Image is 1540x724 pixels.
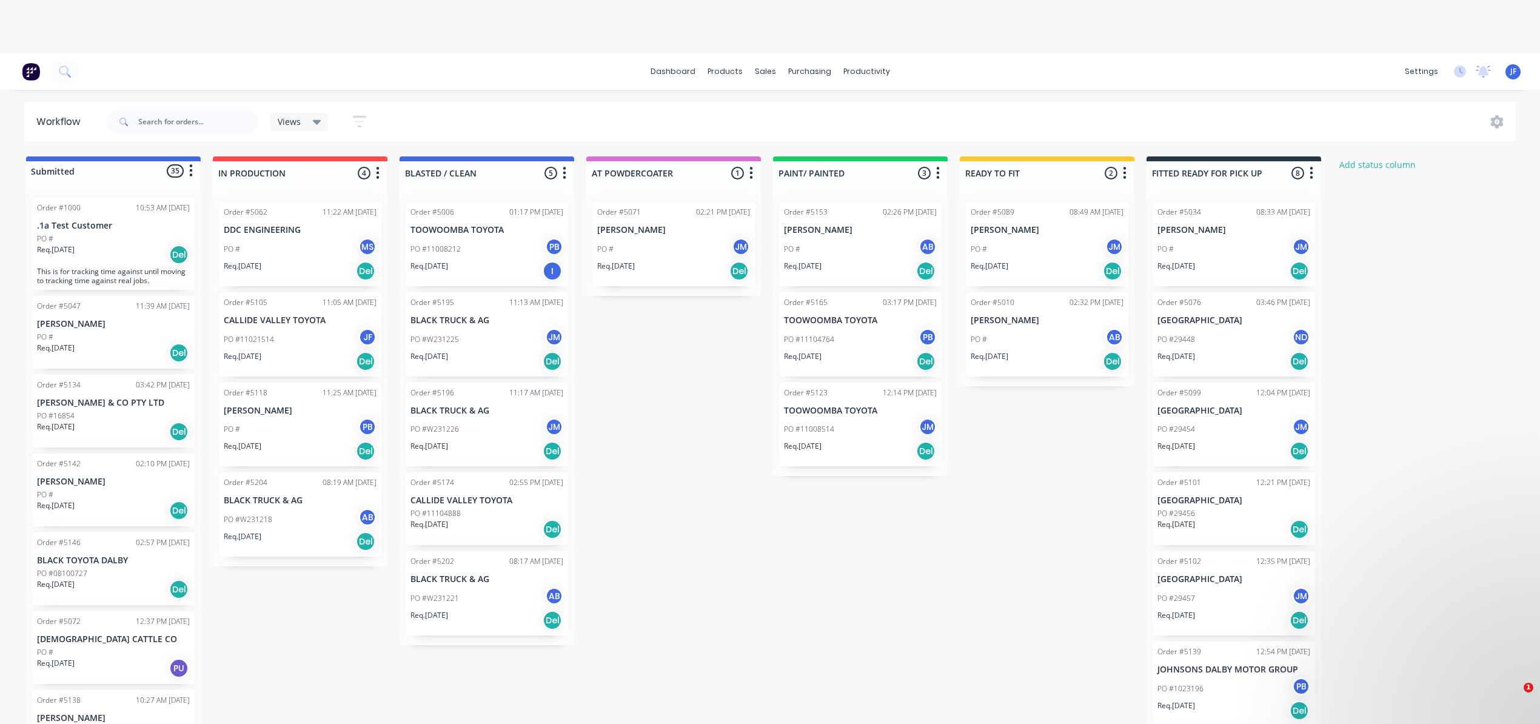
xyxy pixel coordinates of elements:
p: PO # [784,244,800,255]
div: 11:22 AM [DATE] [323,207,377,218]
p: Req. [DATE] [410,441,448,452]
div: Order #5062 [224,207,267,218]
p: Req. [DATE] [971,351,1008,362]
div: 03:42 PM [DATE] [136,380,190,390]
p: TOOWOOMBA TOYOTA [410,225,563,235]
div: Del [1290,441,1309,461]
p: PO # [1157,244,1174,255]
div: Del [356,261,375,281]
div: Order #507603:46 PM [DATE][GEOGRAPHIC_DATA]PO #29448NDReq.[DATE]Del [1153,292,1315,377]
p: Req. [DATE] [224,441,261,452]
p: [PERSON_NAME] [971,225,1123,235]
p: Req. [DATE] [37,658,75,669]
div: Order #5196 [410,387,454,398]
div: 12:04 PM [DATE] [1256,387,1310,398]
div: Order #5174 [410,477,454,488]
div: AB [919,238,937,256]
p: Req. [DATE] [410,351,448,362]
div: 03:46 PM [DATE] [1256,297,1310,308]
div: Order #5165 [784,297,828,308]
div: purchasing [782,62,837,81]
div: 02:32 PM [DATE] [1070,297,1123,308]
p: PO #W231225 [410,334,459,345]
div: sales [749,62,782,81]
div: 02:21 PM [DATE] [696,207,750,218]
p: PO # [37,489,53,500]
div: PU [169,659,189,678]
p: PO #11021514 [224,334,274,345]
p: [PERSON_NAME] [37,319,190,329]
div: Order #5118 [224,387,267,398]
p: PO #W231218 [224,514,272,525]
div: Order #501002:32 PM [DATE][PERSON_NAME]PO #ABReq.[DATE]Del [966,292,1128,377]
div: 08:17 AM [DATE] [509,556,563,567]
div: Order #519511:13 AM [DATE]BLACK TRUCK & AGPO #W231225JMReq.[DATE]Del [406,292,568,377]
div: 11:13 AM [DATE] [509,297,563,308]
iframe: Intercom live chat [1499,683,1528,712]
div: Order #506211:22 AM [DATE]DDC ENGINEERINGPO #MSReq.[DATE]Del [219,202,381,286]
div: Del [1103,352,1122,371]
div: 12:54 PM [DATE] [1256,646,1310,657]
div: Order #510112:21 PM [DATE][GEOGRAPHIC_DATA]PO #29456Req.[DATE]Del [1153,472,1315,545]
p: Req. [DATE] [37,343,75,354]
div: Del [916,352,936,371]
div: 10:53 AM [DATE] [136,203,190,213]
div: 08:33 AM [DATE] [1256,207,1310,218]
p: [PERSON_NAME] [784,225,937,235]
div: Order #520408:19 AM [DATE]BLACK TRUCK & AGPO #W231218ABReq.[DATE]Del [219,472,381,557]
div: Del [1290,701,1309,720]
p: BLACK TRUCK & AG [410,406,563,416]
span: 1 [1524,683,1533,692]
div: Order #5034 [1157,207,1201,218]
div: Order #520208:17 AM [DATE]BLACK TRUCK & AGPO #W231221ABReq.[DATE]Del [406,551,568,635]
p: PO # [37,233,53,244]
div: Del [1290,520,1309,539]
div: Order #514602:57 PM [DATE]BLACK TOYOTA DALBYPO #08100727Req.[DATE]Del [32,532,195,605]
p: Req. [DATE] [1157,700,1195,711]
div: Order #5072 [37,616,81,627]
div: 11:17 AM [DATE] [509,387,563,398]
div: 02:55 PM [DATE] [509,477,563,488]
p: [PERSON_NAME] [37,477,190,487]
div: PB [358,418,377,436]
div: Order #509912:04 PM [DATE][GEOGRAPHIC_DATA]PO #29454JMReq.[DATE]Del [1153,383,1315,467]
div: Order #5202 [410,556,454,567]
div: Del [356,352,375,371]
div: settings [1399,62,1444,81]
div: JM [919,418,937,436]
div: JM [1292,238,1310,256]
div: Del [543,441,562,461]
div: 03:17 PM [DATE] [883,297,937,308]
div: Order #5101 [1157,477,1201,488]
div: JM [545,418,563,436]
div: Order #5099 [1157,387,1201,398]
div: Order #1000 [37,203,81,213]
p: JOHNSONS DALBY MOTOR GROUP [1157,665,1310,675]
div: JF [358,328,377,346]
p: PO #1023196 [1157,683,1204,694]
div: 08:19 AM [DATE] [323,477,377,488]
div: 12:14 PM [DATE] [883,387,937,398]
p: PO #29454 [1157,424,1195,435]
p: Req. [DATE] [37,244,75,255]
div: Order #5142 [37,458,81,469]
p: Req. [DATE] [410,610,448,621]
div: Order #516503:17 PM [DATE]TOOWOOMBA TOYOTAPO #11104764PBReq.[DATE]Del [779,292,942,377]
div: Del [169,422,189,441]
div: Order #510511:05 AM [DATE]CALLIDE VALLEY TOYOTAPO #11021514JFReq.[DATE]Del [219,292,381,377]
p: BLACK TRUCK & AG [410,574,563,585]
div: 11:39 AM [DATE] [136,301,190,312]
div: 11:25 AM [DATE] [323,387,377,398]
p: PO #W231221 [410,593,459,604]
div: JM [1292,587,1310,605]
div: Order #100010:53 AM [DATE].1a Test CustomerPO #Req.[DATE]DelThis is for tracking time against unt... [32,198,195,290]
div: Del [356,441,375,461]
div: JM [732,238,750,256]
div: I [543,261,562,281]
p: Req. [DATE] [1157,519,1195,530]
div: Order #5153 [784,207,828,218]
p: TOOWOOMBA TOYOTA [784,315,937,326]
p: This is for tracking time against until moving to tracking time against real jobs. [37,267,190,285]
div: Order #5195 [410,297,454,308]
div: Order #510212:35 PM [DATE][GEOGRAPHIC_DATA]PO #29457JMReq.[DATE]Del [1153,551,1315,635]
